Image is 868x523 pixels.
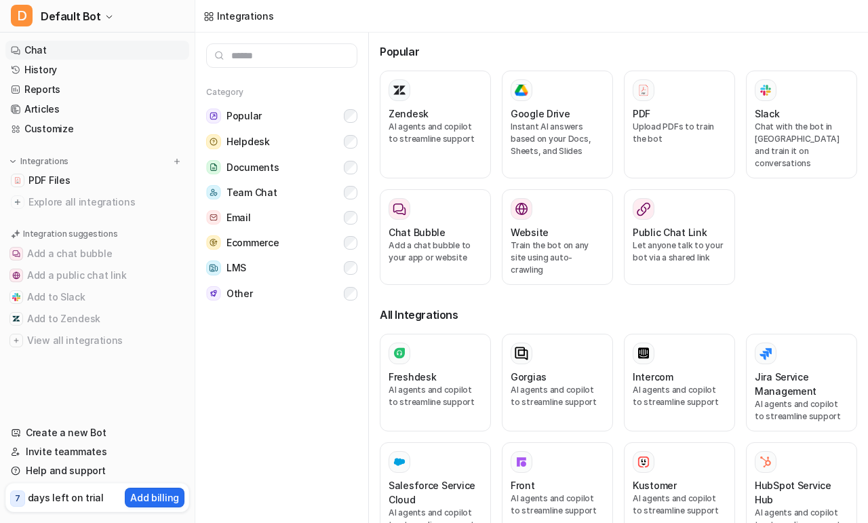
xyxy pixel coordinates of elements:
[759,82,772,98] img: Slack
[755,106,780,121] h3: Slack
[515,202,528,216] img: Website
[5,308,189,330] button: Add to ZendeskAdd to Zendesk
[206,103,357,129] button: PopularPopular
[20,156,68,167] p: Integrations
[380,189,491,285] button: Chat BubbleAdd a chat bubble to your app or website
[14,176,22,185] img: PDF Files
[226,109,262,123] span: Popular
[637,455,650,469] img: Kustomer
[206,109,221,123] img: Popular
[746,334,857,431] button: Jira Service ManagementAI agents and copilot to streamline support
[206,286,221,301] img: Other
[380,307,857,323] h3: All Integrations
[206,255,357,281] button: LMSLMS
[511,121,604,157] p: Instant AI answers based on your Docs, Sheets, and Slides
[502,71,613,178] button: Google DriveGoogle DriveInstant AI answers based on your Docs, Sheets, and Slides
[41,7,101,26] span: Default Bot
[15,492,20,505] p: 7
[5,80,189,99] a: Reports
[755,478,848,507] h3: HubSpot Service Hub
[380,334,491,431] button: FreshdeskAI agents and copilot to streamline support
[206,155,357,180] button: DocumentsDocuments
[5,100,189,119] a: Articles
[5,193,189,212] a: Explore all integrations
[389,478,482,507] h3: Salesforce Service Cloud
[226,211,251,225] span: Email
[130,490,179,505] p: Add billing
[637,83,650,96] img: PDF
[511,106,570,121] h3: Google Drive
[206,129,357,155] button: HelpdeskHelpdesk
[502,334,613,431] button: GorgiasAI agents and copilot to streamline support
[515,455,528,469] img: Front
[217,9,274,23] div: Integrations
[633,492,726,517] p: AI agents and copilot to streamline support
[28,490,104,505] p: days left on trial
[226,236,279,250] span: Ecommerce
[206,210,221,225] img: Email
[5,461,189,480] a: Help and support
[389,121,482,145] p: AI agents and copilot to streamline support
[624,71,735,178] button: PDFPDFUpload PDFs to train the bot
[206,230,357,255] button: EcommerceEcommerce
[633,370,673,384] h3: Intercom
[393,455,406,469] img: Salesforce Service Cloud
[206,235,221,250] img: Ecommerce
[5,423,189,442] a: Create a new Bot
[172,157,182,166] img: menu_add.svg
[389,384,482,408] p: AI agents and copilot to streamline support
[28,191,184,213] span: Explore all integrations
[12,293,20,301] img: Add to Slack
[755,370,848,398] h3: Jira Service Management
[5,243,189,265] button: Add a chat bubbleAdd a chat bubble
[5,265,189,286] button: Add a public chat linkAdd a public chat link
[755,121,848,170] p: Chat with the bot in [GEOGRAPHIC_DATA] and train it on conversations
[206,87,357,98] h5: Category
[633,478,677,492] h3: Kustomer
[511,225,549,239] h3: Website
[226,287,253,301] span: Other
[624,334,735,431] button: IntercomAI agents and copilot to streamline support
[755,398,848,423] p: AI agents and copilot to streamline support
[12,336,20,345] img: View all integrations
[206,205,357,230] button: EmailEmail
[5,442,189,461] a: Invite teammates
[8,157,18,166] img: expand menu
[380,43,857,60] h3: Popular
[759,455,772,469] img: HubSpot Service Hub
[511,384,604,408] p: AI agents and copilot to streamline support
[511,492,604,517] p: AI agents and copilot to streamline support
[12,271,20,279] img: Add a public chat link
[12,315,20,323] img: Add to Zendesk
[746,71,857,178] button: SlackSlackChat with the bot in [GEOGRAPHIC_DATA] and train it on conversations
[206,185,221,199] img: Team Chat
[206,180,357,205] button: Team ChatTeam Chat
[125,488,184,507] button: Add billing
[226,161,279,174] span: Documents
[5,171,189,190] a: PDF FilesPDF Files
[511,370,547,384] h3: Gorgias
[206,134,221,149] img: Helpdesk
[226,186,277,199] span: Team Chat
[206,260,221,275] img: LMS
[5,60,189,79] a: History
[389,370,436,384] h3: Freshdesk
[226,261,246,275] span: LMS
[11,195,24,209] img: explore all integrations
[389,106,429,121] h3: Zendesk
[633,239,726,264] p: Let anyone talk to your bot via a shared link
[206,281,357,306] button: OtherOther
[11,5,33,26] span: D
[380,71,491,178] button: ZendeskAI agents and copilot to streamline support
[206,160,221,174] img: Documents
[5,330,189,351] button: View all integrationsView all integrations
[633,106,650,121] h3: PDF
[28,174,70,187] span: PDF Files
[633,384,726,408] p: AI agents and copilot to streamline support
[5,155,73,168] button: Integrations
[511,478,535,492] h3: Front
[515,84,528,96] img: Google Drive
[23,228,117,240] p: Integration suggestions
[389,225,446,239] h3: Chat Bubble
[633,225,707,239] h3: Public Chat Link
